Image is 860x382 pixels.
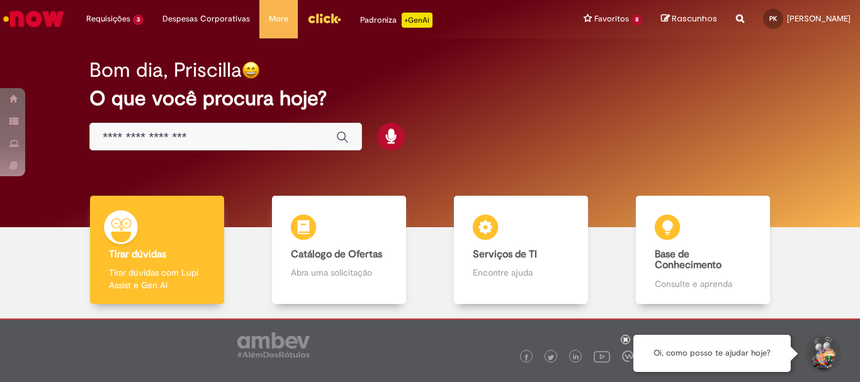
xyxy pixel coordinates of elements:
a: Tirar dúvidas Tirar dúvidas com Lupi Assist e Gen Ai [66,196,248,305]
span: PK [769,14,777,23]
a: Rascunhos [661,13,717,25]
p: Consulte e aprenda [655,278,750,290]
p: Encontre ajuda [473,266,569,279]
a: Serviços de TI Encontre ajuda [430,196,612,305]
span: Rascunhos [672,13,717,25]
img: logo_footer_youtube.png [594,348,610,364]
img: logo_footer_linkedin.png [573,354,579,361]
span: 3 [133,14,144,25]
h2: Bom dia, Priscilla [89,59,242,81]
span: More [269,13,288,25]
img: logo_footer_workplace.png [622,351,633,362]
b: Serviços de TI [473,248,537,261]
b: Tirar dúvidas [109,248,166,261]
p: +GenAi [402,13,433,28]
p: Abra uma solicitação [291,266,387,279]
img: logo_footer_twitter.png [548,354,554,361]
img: ServiceNow [1,6,66,31]
span: 8 [631,14,642,25]
div: Oi, como posso te ajudar hoje? [633,335,791,372]
span: Requisições [86,13,130,25]
b: Catálogo de Ofertas [291,248,382,261]
div: Padroniza [360,13,433,28]
h2: O que você procura hoje? [89,87,771,110]
img: logo_footer_facebook.png [523,354,529,361]
button: Iniciar Conversa de Suporte [803,335,841,373]
img: click_logo_yellow_360x200.png [307,9,341,28]
span: Despesas Corporativas [162,13,250,25]
a: Catálogo de Ofertas Abra uma solicitação [248,196,430,305]
a: Base de Conhecimento Consulte e aprenda [612,196,794,305]
img: happy-face.png [242,61,260,79]
span: Favoritos [594,13,629,25]
b: Base de Conhecimento [655,248,721,272]
p: Tirar dúvidas com Lupi Assist e Gen Ai [109,266,205,291]
span: [PERSON_NAME] [787,13,851,24]
img: logo_footer_ambev_rotulo_gray.png [237,332,310,357]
